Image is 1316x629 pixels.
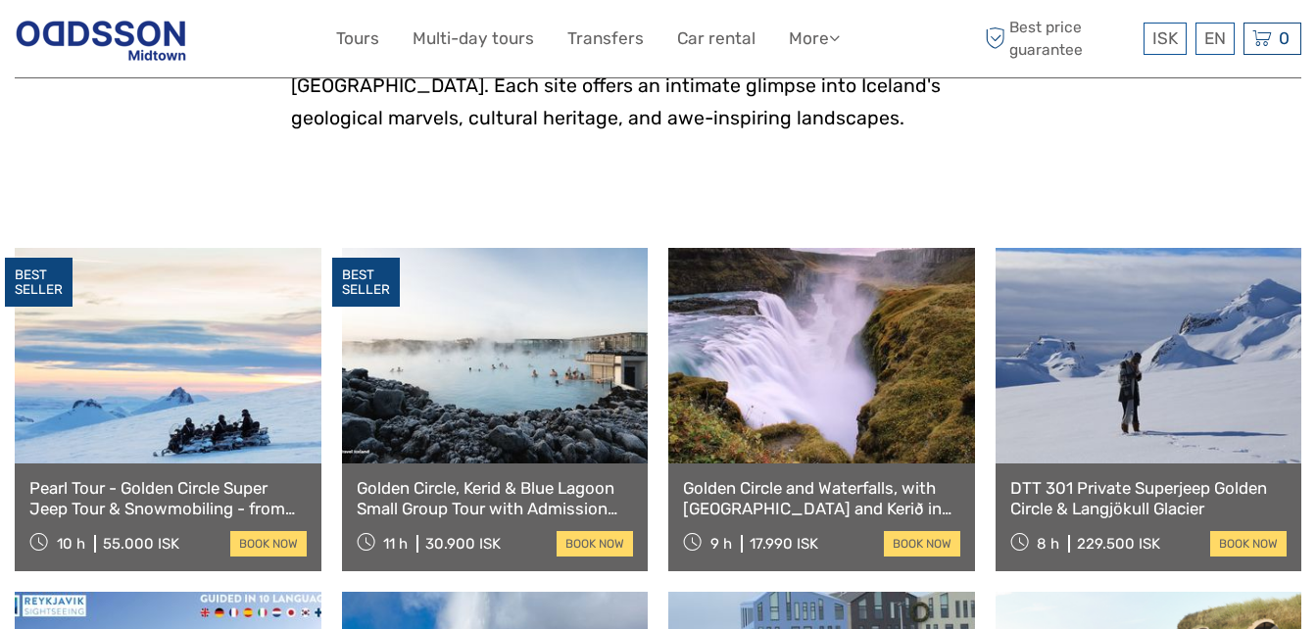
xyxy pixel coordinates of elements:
[57,535,85,553] span: 10 h
[425,535,501,553] div: 30.900 ISK
[750,535,818,553] div: 17.990 ISK
[1210,531,1287,556] a: book now
[15,15,187,63] img: Reykjavik Residence
[1077,535,1160,553] div: 229.500 ISK
[357,478,634,518] a: Golden Circle, Kerid & Blue Lagoon Small Group Tour with Admission Ticket
[383,535,408,553] span: 11 h
[884,531,960,556] a: book now
[980,17,1139,60] span: Best price guarantee
[683,478,960,518] a: Golden Circle and Waterfalls, with [GEOGRAPHIC_DATA] and Kerið in small group
[1195,23,1235,55] div: EN
[1152,28,1178,48] span: ISK
[1037,535,1059,553] span: 8 h
[789,24,840,53] a: More
[5,258,73,307] div: BEST SELLER
[336,24,379,53] a: Tours
[225,30,249,54] button: Open LiveChat chat widget
[332,258,400,307] div: BEST SELLER
[29,478,307,518] a: Pearl Tour - Golden Circle Super Jeep Tour & Snowmobiling - from [GEOGRAPHIC_DATA]
[103,535,179,553] div: 55.000 ISK
[557,531,633,556] a: book now
[1010,478,1288,518] a: DTT 301 Private Superjeep Golden Circle & Langjökull Glacier
[413,24,534,53] a: Multi-day tours
[710,535,732,553] span: 9 h
[567,24,644,53] a: Transfers
[27,34,221,50] p: We're away right now. Please check back later!
[677,24,755,53] a: Car rental
[1276,28,1292,48] span: 0
[230,531,307,556] a: book now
